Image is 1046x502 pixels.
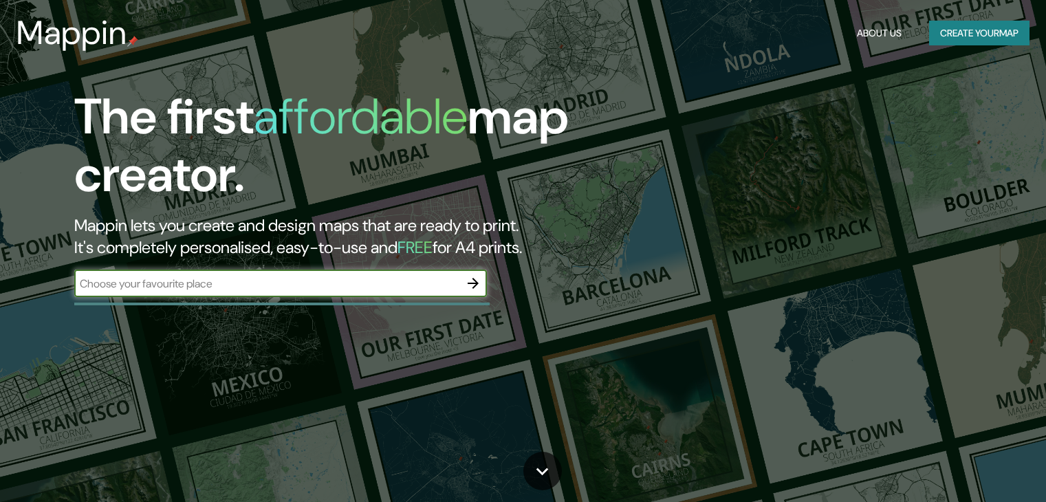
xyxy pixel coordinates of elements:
h1: The first map creator. [74,88,598,215]
button: Create yourmap [929,21,1029,46]
h2: Mappin lets you create and design maps that are ready to print. It's completely personalised, eas... [74,215,598,259]
img: mappin-pin [127,36,138,47]
h3: Mappin [17,14,127,52]
h1: affordable [254,85,468,149]
button: About Us [851,21,907,46]
input: Choose your favourite place [74,276,459,292]
h5: FREE [397,237,433,258]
